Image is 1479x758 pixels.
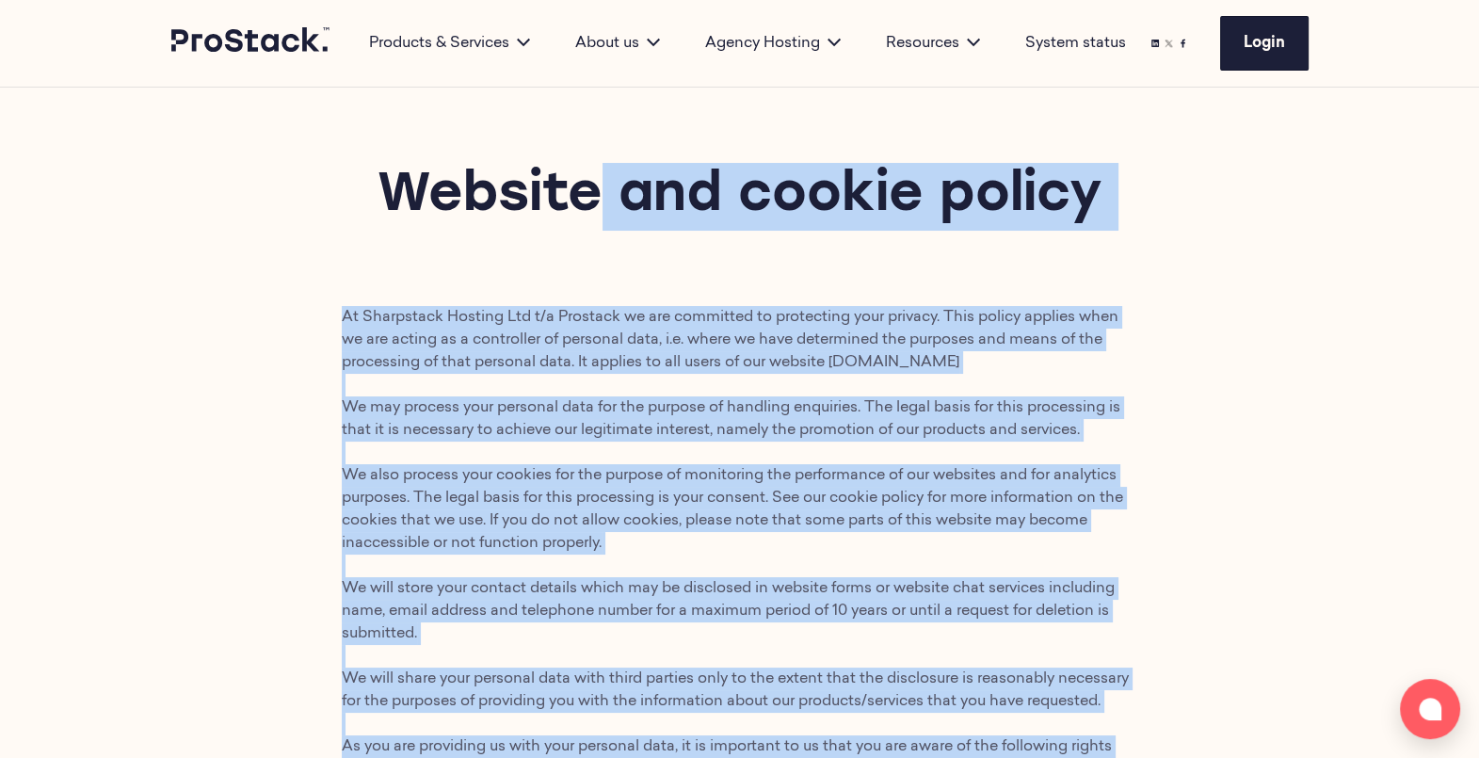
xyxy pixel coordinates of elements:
[863,32,1003,55] div: Resources
[1400,679,1460,739] button: Open chat window
[171,163,1309,231] h1: Website and cookie policy
[171,27,331,59] a: Prostack logo
[346,32,553,55] div: Products & Services
[1025,32,1126,55] a: System status
[553,32,683,55] div: About us
[1244,36,1285,51] span: Login
[1220,16,1309,71] a: Login
[683,32,863,55] div: Agency Hosting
